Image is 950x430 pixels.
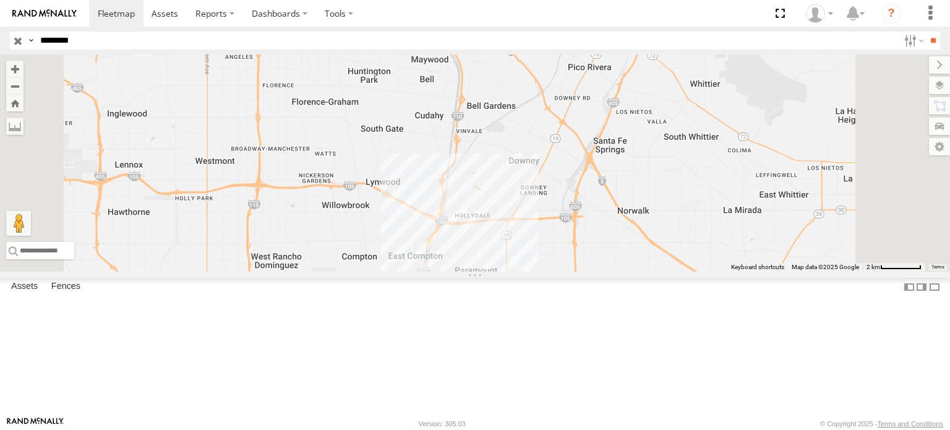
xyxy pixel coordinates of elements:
label: Search Filter Options [899,32,926,49]
div: Version: 305.03 [419,420,466,428]
a: Visit our Website [7,418,64,430]
div: Zulema McIntosch [802,4,837,23]
button: Map Scale: 2 km per 63 pixels [863,263,925,272]
button: Zoom Home [6,95,24,111]
span: Map data ©2025 Google [792,264,859,270]
button: Zoom in [6,61,24,77]
label: Dock Summary Table to the Right [915,278,928,296]
label: Search Query [26,32,36,49]
label: Dock Summary Table to the Left [903,278,915,296]
img: rand-logo.svg [12,9,77,18]
a: Terms and Conditions [878,420,943,428]
span: 2 km [867,264,880,270]
div: © Copyright 2025 - [820,420,943,428]
label: Hide Summary Table [928,278,941,296]
button: Drag Pegman onto the map to open Street View [6,211,31,236]
a: Terms [931,265,944,270]
label: Measure [6,118,24,135]
button: Zoom out [6,77,24,95]
i: ? [881,4,901,24]
label: Fences [45,278,87,296]
button: Keyboard shortcuts [731,263,784,272]
label: Assets [5,278,44,296]
label: Map Settings [929,138,950,155]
